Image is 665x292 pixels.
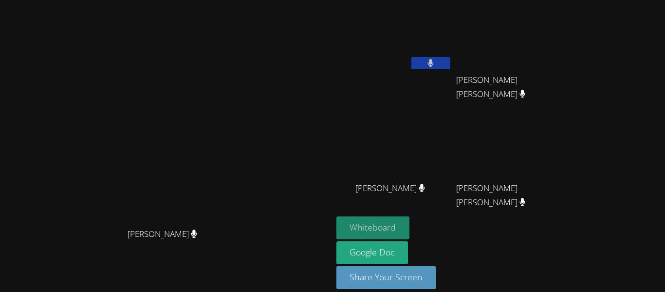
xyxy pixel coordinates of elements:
button: Share Your Screen [336,266,437,289]
a: Google Doc [336,241,408,264]
button: Whiteboard [336,216,410,239]
span: [PERSON_NAME] [PERSON_NAME] [456,73,564,101]
span: [PERSON_NAME] [PERSON_NAME] [456,181,564,210]
span: [PERSON_NAME] [355,181,425,195]
span: [PERSON_NAME] [128,227,197,241]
